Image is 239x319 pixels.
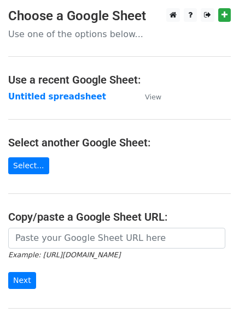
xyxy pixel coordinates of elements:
[8,73,231,86] h4: Use a recent Google Sheet:
[8,251,120,259] small: Example: [URL][DOMAIN_NAME]
[8,228,225,249] input: Paste your Google Sheet URL here
[8,136,231,149] h4: Select another Google Sheet:
[8,210,231,223] h4: Copy/paste a Google Sheet URL:
[145,93,161,101] small: View
[134,92,161,102] a: View
[8,8,231,24] h3: Choose a Google Sheet
[8,157,49,174] a: Select...
[8,92,106,102] a: Untitled spreadsheet
[8,28,231,40] p: Use one of the options below...
[8,272,36,289] input: Next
